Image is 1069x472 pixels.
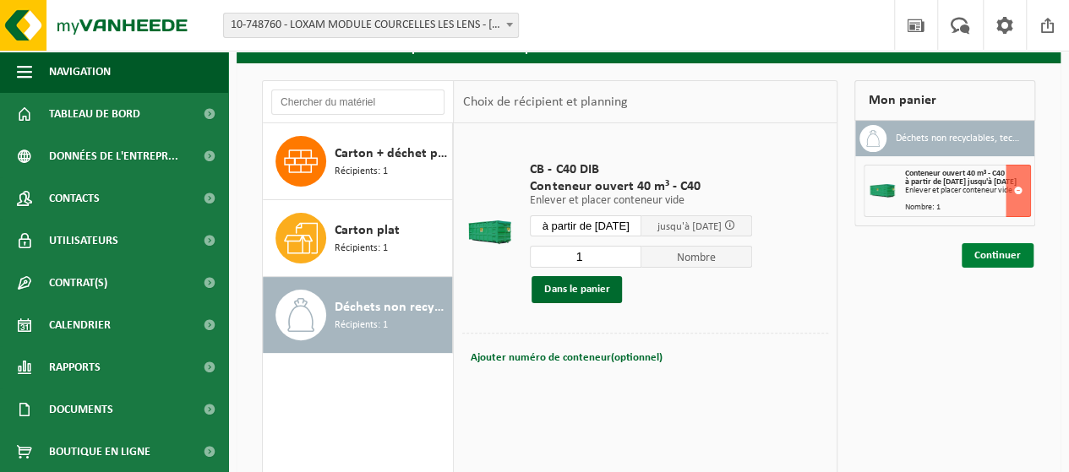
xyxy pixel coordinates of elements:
[49,346,101,388] span: Rapports
[895,125,1022,152] h3: Déchets non recyclables, techniquement non combustibles (combustibles)
[223,13,519,38] span: 10-748760 - LOXAM MODULE COURCELLES LES LENS - COURCELLES LES LENS
[470,352,662,363] span: Ajouter numéro de conteneur(optionnel)
[335,144,448,164] span: Carton + déchet plastique + métaux + bois
[530,161,752,178] span: CB - C40 DIB
[335,297,448,317] span: Déchets non recyclables, techniquement non combustibles (combustibles)
[904,177,1016,187] strong: à partir de [DATE] jusqu'à [DATE]
[224,14,518,37] span: 10-748760 - LOXAM MODULE COURCELLES LES LENS - COURCELLES LES LENS
[49,304,111,346] span: Calendrier
[49,177,100,220] span: Contacts
[904,203,1030,212] div: Nombre: 1
[454,81,635,123] div: Choix de récipient et planning
[271,90,445,115] input: Chercher du matériel
[49,262,107,304] span: Contrat(s)
[335,317,388,334] span: Récipients: 1
[641,246,753,268] span: Nombre
[962,243,1034,268] a: Continuer
[263,200,453,277] button: Carton plat Récipients: 1
[335,164,388,180] span: Récipients: 1
[335,220,400,241] span: Carton plat
[335,241,388,257] span: Récipients: 1
[530,195,752,207] p: Enlever et placer conteneur vide
[263,277,453,353] button: Déchets non recyclables, techniquement non combustibles (combustibles) Récipients: 1
[49,51,111,93] span: Navigation
[904,169,1004,178] span: Conteneur ouvert 40 m³ - C40
[854,80,1035,121] div: Mon panier
[49,93,140,135] span: Tableau de bord
[49,388,113,431] span: Documents
[468,346,663,370] button: Ajouter numéro de conteneur(optionnel)
[530,215,641,236] input: Sélectionnez date
[532,276,622,303] button: Dans le panier
[263,123,453,200] button: Carton + déchet plastique + métaux + bois Récipients: 1
[904,187,1030,195] div: Enlever et placer conteneur vide
[530,178,752,195] span: Conteneur ouvert 40 m³ - C40
[657,221,722,232] span: jusqu'à [DATE]
[49,135,178,177] span: Données de l'entrepr...
[49,220,118,262] span: Utilisateurs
